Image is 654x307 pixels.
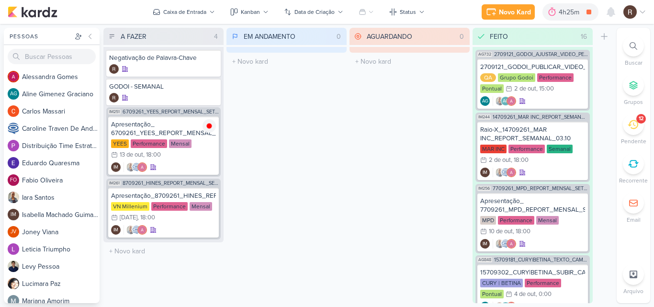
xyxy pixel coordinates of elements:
[624,98,643,106] p: Grupos
[113,165,118,170] p: IM
[22,141,100,151] div: D i s t r i b u i ç ã o T i m e E s t r a t é g i c o
[8,278,19,289] img: Lucimara Paz
[482,99,488,104] p: AG
[480,239,490,249] div: Isabella Machado Guimarães
[495,168,505,177] img: Iara Santos
[8,226,19,238] div: Joney Viana
[501,168,510,177] img: Caroline Traven De Andrade
[137,162,147,172] img: Alessandra Gomes
[493,96,516,106] div: Colaboradores: Iara Santos, Aline Gimenez Graciano, Alessandra Gomes
[8,88,19,100] div: Aline Gimenez Graciano
[8,209,19,220] div: Isabella Machado Guimarães
[108,181,121,186] span: IM261
[577,32,591,42] div: 16
[547,145,573,153] div: Semanal
[621,137,646,146] p: Pendente
[480,268,585,277] div: 15709302_CURY|BETINA_SUBIR_CAMPANHA_CHACARA_SANTO_ANTONIO
[508,145,545,153] div: Performance
[480,96,490,106] div: Aline Gimenez Graciano
[109,54,218,62] div: Negativação de Palavra-Chave
[8,174,19,186] div: Fabio Oliveira
[109,64,119,74] div: Criador(a): Rafael Dornelles
[111,225,121,235] div: Criador(a): Isabella Machado Guimarães
[124,162,147,172] div: Colaboradores: Iara Santos, Caroline Traven De Andrade, Alessandra Gomes
[111,192,216,200] div: Apresentação_8709261_HINES_REPORT_MENSAL_SETEMBRO
[480,290,504,298] div: Pontual
[126,225,135,235] img: Iara Santos
[111,202,149,211] div: VN Millenium
[22,279,100,289] div: L u c i m a r a P a z
[495,96,505,106] img: Iara Santos
[22,210,100,220] div: I s a b e l l a M a c h a d o G u i m a r ã e s
[123,109,219,114] span: 6709261_YEES_REPORT_MENSAL_SETEMBRO
[477,257,492,262] span: AG848
[501,96,510,106] div: Aline Gimenez Graciano
[169,139,192,148] div: Mensal
[483,242,487,247] p: IM
[482,4,535,20] button: Novo Kard
[131,139,167,148] div: Performance
[203,119,216,133] img: tracking
[525,279,561,287] div: Performance
[8,243,19,255] img: Leticia Triumpho
[536,291,552,297] div: , 0:00
[480,279,523,287] div: CURY | BETINA
[22,227,100,237] div: J o n e y V i a n a
[120,215,137,221] div: [DATE]
[210,32,222,42] div: 4
[132,162,141,172] img: Caroline Traven De Andrade
[22,262,100,272] div: L e v y P e s s o a
[190,202,212,211] div: Mensal
[8,49,96,64] input: Buscar Pessoas
[351,55,468,68] input: + Novo kard
[494,257,588,262] span: 15709181_CURY|BETINA_TEXTO_CAMPANHA_GOOGLE
[8,261,19,272] img: Levy Pessoa
[493,168,516,177] div: Colaboradores: Iara Santos, Caroline Traven De Andrade, Alessandra Gomes
[625,58,643,67] p: Buscar
[623,287,643,296] p: Arquivo
[151,202,188,211] div: Performance
[8,105,19,117] img: Carlos Massari
[22,193,100,203] div: I a r a S a n t o s
[503,99,509,104] p: AG
[111,139,129,148] div: YEES
[514,291,536,297] div: 4 de out
[8,140,19,151] img: Distribuição Time Estratégico
[480,84,504,93] div: Pontual
[111,162,121,172] div: Criador(a): Isabella Machado Guimarães
[22,124,100,134] div: C a r o l i n e T r a v e n D e A n d r a d e
[480,125,585,143] div: Raio-X_14709261_MAR INC_REPORT_SEMANAL_03.10
[109,93,119,102] div: Criador(a): Rafael Dornelles
[627,216,641,224] p: Email
[124,225,147,235] div: Colaboradores: Iara Santos, Caroline Traven De Andrade, Alessandra Gomes
[507,96,516,106] img: Alessandra Gomes
[489,157,511,163] div: 2 de out
[480,168,490,177] div: Criador(a): Isabella Machado Guimarães
[536,216,559,225] div: Mensal
[22,175,100,185] div: F a b i o O l i v e i r a
[514,86,536,92] div: 2 de out
[537,73,574,82] div: Performance
[477,114,491,120] span: IM244
[494,52,588,57] span: 2709121_GODOI_AJUSTAR_VIDEO_PERFORMANCE_AB
[111,120,216,137] div: Apresentação_ 6709261_YEES_REPORT_MENSAL_SETEMBRO
[8,192,19,203] img: Iara Santos
[623,5,637,19] img: Rafael Dornelles
[113,228,118,233] p: IM
[639,115,643,123] div: 12
[511,157,529,163] div: , 18:00
[507,168,516,177] img: Alessandra Gomes
[108,109,121,114] span: IM251
[480,63,585,71] div: 2709121_GODOI_PUBLICAR_VIDEO_AJUSTADO_PERFORMANCE_AB
[536,86,554,92] div: , 15:00
[501,239,510,249] img: Caroline Traven De Andrade
[477,52,492,57] span: AG732
[11,212,16,217] p: IM
[495,239,505,249] img: Iara Santos
[8,295,19,307] img: Mariana Amorim
[22,89,100,99] div: A l i n e G i m e n e z G r a c i a n o
[480,239,490,249] div: Criador(a): Isabella Machado Guimarães
[513,228,530,235] div: , 18:00
[493,186,588,191] span: 7709261_MPD_REPORT_MENSAL_SETEMBRO
[109,64,119,74] img: Rafael Dornelles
